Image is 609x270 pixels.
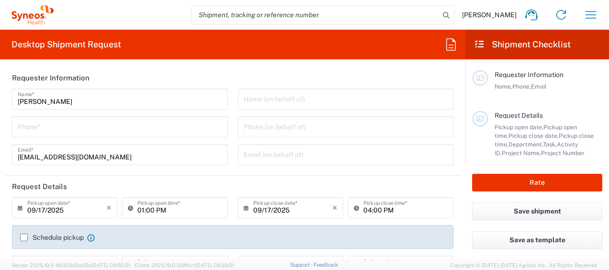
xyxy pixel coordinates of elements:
[20,234,84,241] label: Schedule pickup
[11,262,130,268] span: Server: 2025.19.0-49328d0a35e
[495,71,564,79] span: Requester Information
[543,141,557,148] span: Task,
[472,202,602,220] button: Save shipment
[474,39,571,50] h2: Shipment Checklist
[192,6,440,24] input: Shipment, tracking or reference number
[106,200,112,215] i: ×
[531,83,547,90] span: Email
[195,262,234,268] span: [DATE] 09:39:01
[91,262,130,268] span: [DATE] 09:50:51
[332,200,338,215] i: ×
[290,262,314,268] a: Support
[472,174,602,191] button: Rate
[12,73,90,83] h2: Requester Information
[12,182,67,191] h2: Request Details
[462,11,517,19] span: [PERSON_NAME]
[502,149,541,157] span: Project Name,
[508,141,543,148] span: Department,
[450,261,598,270] span: Copyright © [DATE]-[DATE] Agistix Inc., All Rights Reserved
[512,83,531,90] span: Phone,
[495,83,512,90] span: Name,
[508,132,559,139] span: Pickup close date,
[314,262,338,268] a: Feedback
[495,112,543,119] span: Request Details
[472,231,602,249] button: Save as template
[495,124,543,131] span: Pickup open date,
[135,262,234,268] span: Client: 2025.19.0-129fbcf
[11,39,121,50] h2: Desktop Shipment Request
[541,149,585,157] span: Project Number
